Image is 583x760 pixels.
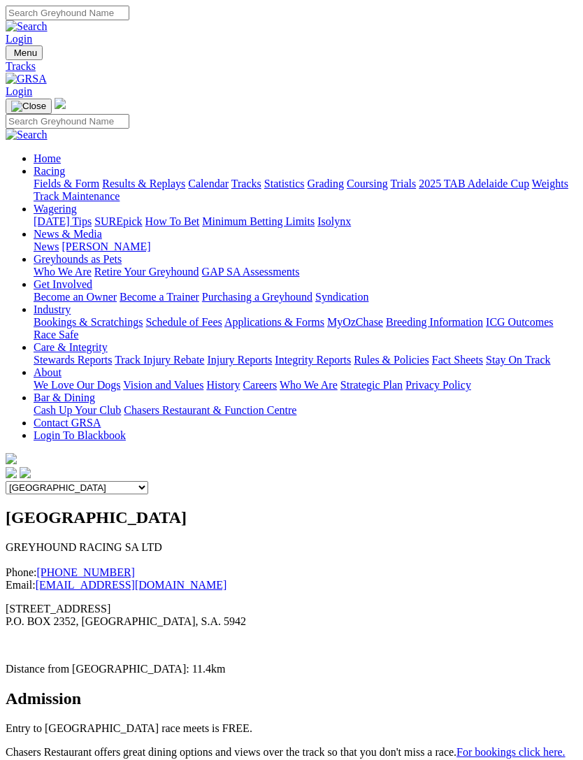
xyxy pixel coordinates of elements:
a: Vision and Values [123,379,203,391]
a: ICG Outcomes [486,316,553,328]
a: GAP SA Assessments [202,266,300,278]
a: Calendar [188,178,229,189]
img: GRSA [6,73,47,85]
input: Search [6,6,129,20]
a: Login To Blackbook [34,429,126,441]
img: twitter.svg [20,467,31,478]
a: Injury Reports [207,354,272,366]
a: Track Maintenance [34,190,120,202]
div: Bar & Dining [34,404,577,417]
a: Strategic Plan [340,379,403,391]
a: Who We Are [280,379,338,391]
a: Integrity Reports [275,354,351,366]
a: Results & Replays [102,178,185,189]
a: Login [6,33,32,45]
a: Care & Integrity [34,341,108,353]
a: Racing [34,165,65,177]
a: Schedule of Fees [145,316,222,328]
a: Syndication [315,291,368,303]
a: Stay On Track [486,354,550,366]
a: Coursing [347,178,388,189]
div: Wagering [34,215,577,228]
img: facebook.svg [6,467,17,478]
a: SUREpick [94,215,142,227]
a: Fact Sheets [432,354,483,366]
img: Search [6,20,48,33]
p: [STREET_ADDRESS] P.O. BOX 2352, [GEOGRAPHIC_DATA], S.A. 5942 [6,603,577,628]
a: News & Media [34,228,102,240]
a: Become a Trainer [120,291,199,303]
span: Menu [14,48,37,58]
a: Applications & Forms [224,316,324,328]
a: About [34,366,62,378]
a: [PHONE_NUMBER] [36,566,134,578]
a: Bar & Dining [34,392,95,403]
div: Get Involved [34,291,577,303]
a: Tracks [6,60,577,73]
a: Bookings & Scratchings [34,316,143,328]
div: Care & Integrity [34,354,577,366]
div: News & Media [34,241,577,253]
a: Contact GRSA [34,417,101,429]
a: MyOzChase [327,316,383,328]
a: History [206,379,240,391]
a: Chasers Restaurant & Function Centre [124,404,296,416]
a: For bookings click here. [456,746,566,758]
div: About [34,379,577,392]
a: Minimum Betting Limits [202,215,315,227]
a: Fields & Form [34,178,99,189]
a: Greyhounds as Pets [34,253,122,265]
a: News [34,241,59,252]
a: Statistics [264,178,305,189]
a: [EMAIL_ADDRESS][DOMAIN_NAME] [36,579,227,591]
a: Isolynx [317,215,351,227]
a: Track Injury Rebate [115,354,204,366]
img: Close [11,101,46,112]
p: Chasers Restaurant offers great dining options and views over the track so that you don't miss a ... [6,746,577,759]
p: GREYHOUND RACING SA LTD Phone: Email: [6,541,577,591]
a: Wagering [34,203,77,215]
p: Distance from [GEOGRAPHIC_DATA]: 11.4km [6,663,577,675]
a: Retire Your Greyhound [94,266,199,278]
img: logo-grsa-white.png [6,453,17,464]
a: Become an Owner [34,291,117,303]
div: Greyhounds as Pets [34,266,577,278]
p: Entry to [GEOGRAPHIC_DATA] race meets is FREE. [6,722,577,735]
input: Search [6,114,129,129]
a: Purchasing a Greyhound [202,291,312,303]
a: Trials [390,178,416,189]
a: Rules & Policies [354,354,429,366]
a: Home [34,152,61,164]
a: 2025 TAB Adelaide Cup [419,178,529,189]
a: Privacy Policy [405,379,471,391]
a: Who We Are [34,266,92,278]
a: Tracks [231,178,261,189]
a: [PERSON_NAME] [62,241,150,252]
h2: Admission [6,689,577,708]
a: Breeding Information [386,316,483,328]
a: Careers [243,379,277,391]
a: We Love Our Dogs [34,379,120,391]
button: Toggle navigation [6,45,43,60]
button: Toggle navigation [6,99,52,114]
a: Weights [532,178,568,189]
div: Industry [34,316,577,341]
a: Get Involved [34,278,92,290]
a: Stewards Reports [34,354,112,366]
a: Cash Up Your Club [34,404,121,416]
a: How To Bet [145,215,200,227]
a: Grading [308,178,344,189]
a: [DATE] Tips [34,215,92,227]
div: Racing [34,178,577,203]
a: Race Safe [34,329,78,340]
img: logo-grsa-white.png [55,98,66,109]
img: Search [6,129,48,141]
h2: [GEOGRAPHIC_DATA] [6,508,577,527]
a: Industry [34,303,71,315]
a: Login [6,85,32,97]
